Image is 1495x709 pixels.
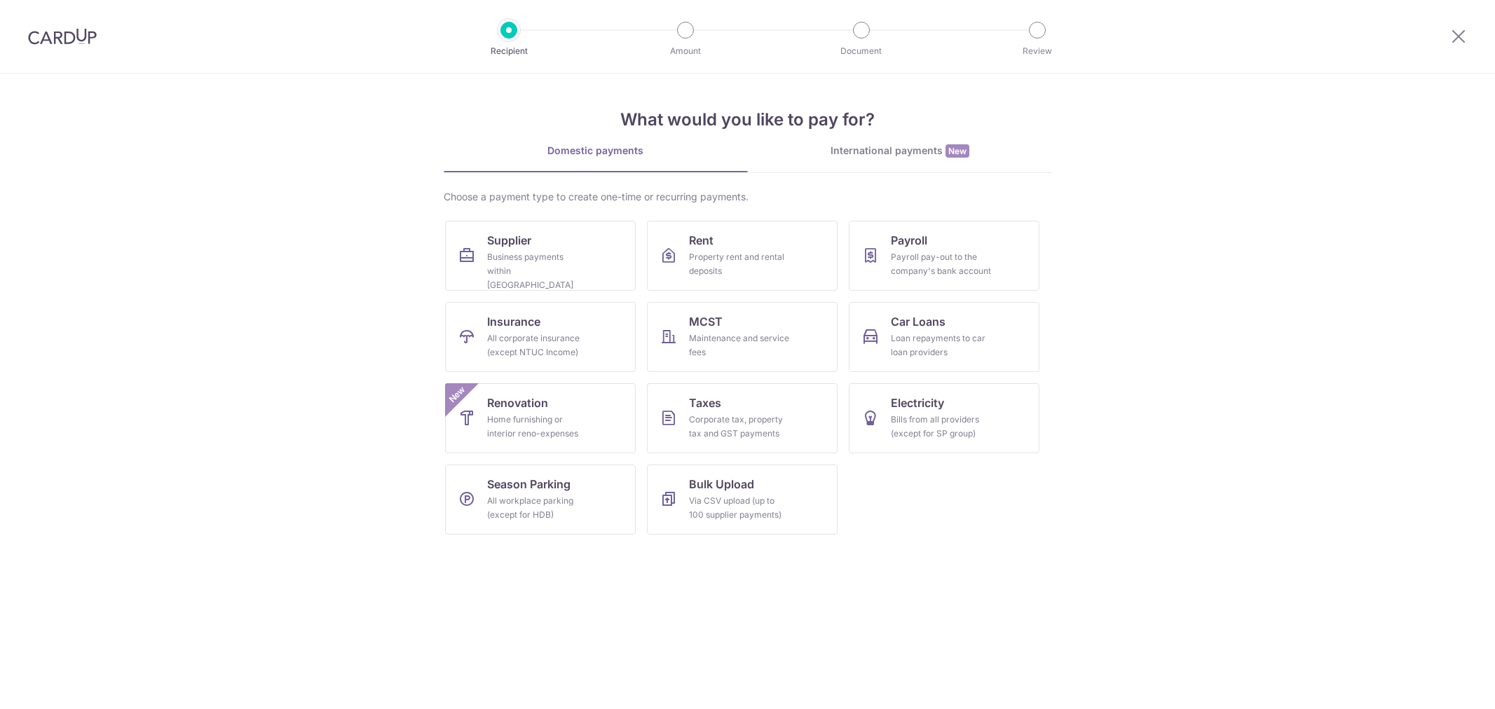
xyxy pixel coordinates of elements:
[487,413,588,441] div: Home furnishing or interior reno-expenses
[647,464,838,535] a: Bulk UploadVia CSV upload (up to 100 supplier payments)
[487,250,588,292] div: Business payments within [GEOGRAPHIC_DATA]
[689,232,714,249] span: Rent
[689,313,723,330] span: MCST
[810,44,913,58] p: Document
[689,250,790,278] div: Property rent and rental deposits
[985,44,1089,58] p: Review
[689,476,754,493] span: Bulk Upload
[849,302,1039,372] a: Car LoansLoan repayments to car loan providers
[445,221,636,291] a: SupplierBusiness payments within [GEOGRAPHIC_DATA]
[487,313,540,330] span: Insurance
[444,107,1052,132] h4: What would you like to pay for?
[689,331,790,359] div: Maintenance and service fees
[647,383,838,453] a: TaxesCorporate tax, property tax and GST payments
[487,394,548,411] span: Renovation
[849,221,1039,291] a: PayrollPayroll pay-out to the company's bank account
[445,464,636,535] a: Season ParkingAll workplace parking (except for HDB)
[849,383,1039,453] a: ElectricityBills from all providers (except for SP group)
[891,313,946,330] span: Car Loans
[946,144,969,158] span: New
[444,144,748,158] div: Domestic payments
[647,221,838,291] a: RentProperty rent and rental deposits
[891,413,992,441] div: Bills from all providers (except for SP group)
[891,394,944,411] span: Electricity
[487,232,531,249] span: Supplier
[647,302,838,372] a: MCSTMaintenance and service fees
[689,394,721,411] span: Taxes
[445,302,636,372] a: InsuranceAll corporate insurance (except NTUC Income)
[445,383,636,453] a: RenovationHome furnishing or interior reno-expensesNew
[487,494,588,522] div: All workplace parking (except for HDB)
[689,494,790,522] div: Via CSV upload (up to 100 supplier payments)
[634,44,737,58] p: Amount
[457,44,561,58] p: Recipient
[891,331,992,359] div: Loan repayments to car loan providers
[28,28,97,45] img: CardUp
[445,383,468,406] span: New
[748,144,1052,158] div: International payments
[689,413,790,441] div: Corporate tax, property tax and GST payments
[487,476,571,493] span: Season Parking
[891,232,927,249] span: Payroll
[444,190,1052,204] div: Choose a payment type to create one-time or recurring payments.
[891,250,992,278] div: Payroll pay-out to the company's bank account
[487,331,588,359] div: All corporate insurance (except NTUC Income)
